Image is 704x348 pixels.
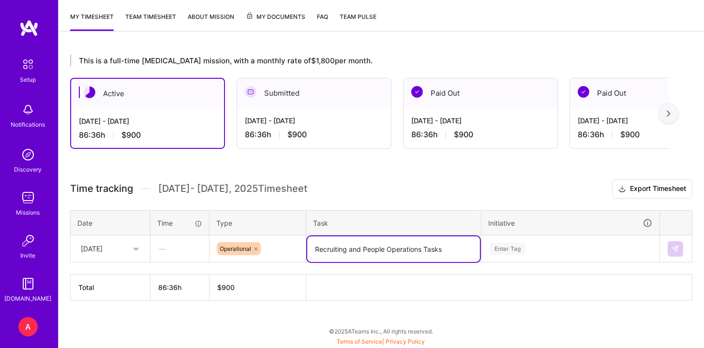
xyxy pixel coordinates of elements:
img: discovery [18,145,38,164]
img: logo [19,19,39,37]
a: A [16,317,40,336]
a: Team Pulse [340,12,376,31]
div: [DATE] - [DATE] [79,116,216,126]
div: — [151,236,209,261]
div: Invite [21,250,36,261]
span: [DATE] - [DATE] , 2025 Timesheet [158,183,307,195]
div: © 2025 ATeams Inc., All rights reserved. [58,319,704,343]
img: Paid Out [411,86,423,98]
div: Missions [16,207,40,217]
span: $900 [620,130,640,140]
div: Initiative [488,217,653,229]
div: Discovery [15,164,42,174]
div: 86:36 h [411,130,550,140]
div: 86:36 h [245,130,383,140]
div: This is a full-time [MEDICAL_DATA] mission, with a monthly rate of $1,800 per month. [70,55,669,66]
a: FAQ [317,12,328,31]
span: $900 [454,130,473,140]
span: Team Pulse [340,13,376,20]
a: Terms of Service [337,338,383,345]
img: bell [18,100,38,119]
th: Type [210,210,306,235]
button: Export Timesheet [612,179,692,199]
i: icon Download [618,184,626,194]
div: [DATE] [81,244,103,254]
img: Submitted [245,86,256,98]
img: teamwork [18,188,38,207]
span: My Documents [246,12,305,22]
div: A [18,317,38,336]
span: $900 [121,130,141,140]
img: Active [84,87,95,98]
div: [DATE] - [DATE] [411,116,550,126]
div: 86:36 h [79,130,216,140]
a: Team timesheet [125,12,176,31]
a: My timesheet [70,12,114,31]
div: Notifications [11,119,45,130]
a: About Mission [188,12,234,31]
th: 86:36h [150,275,210,301]
a: Privacy Policy [386,338,425,345]
div: Paid Out [404,78,557,108]
img: right [667,110,671,117]
span: Time tracking [70,183,133,195]
div: [DATE] - [DATE] [245,116,383,126]
div: Submitted [237,78,391,108]
a: My Documents [246,12,305,31]
img: guide book [18,274,38,293]
div: Time [157,218,202,228]
th: Total [71,275,150,301]
span: $900 [287,130,307,140]
div: [DOMAIN_NAME] [5,293,52,304]
i: icon Chevron [134,246,138,251]
div: Setup [20,74,36,85]
span: Operational [220,245,251,252]
textarea: Recruiting and People Operations Tasks [307,236,480,262]
img: Paid Out [578,86,589,98]
div: Enter Tag [490,241,525,256]
th: Date [71,210,150,235]
img: setup [18,54,38,74]
th: Task [306,210,481,235]
th: $900 [210,275,306,301]
span: | [337,338,425,345]
img: Invite [18,231,38,250]
img: Submit [672,245,679,253]
div: Active [71,79,224,108]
